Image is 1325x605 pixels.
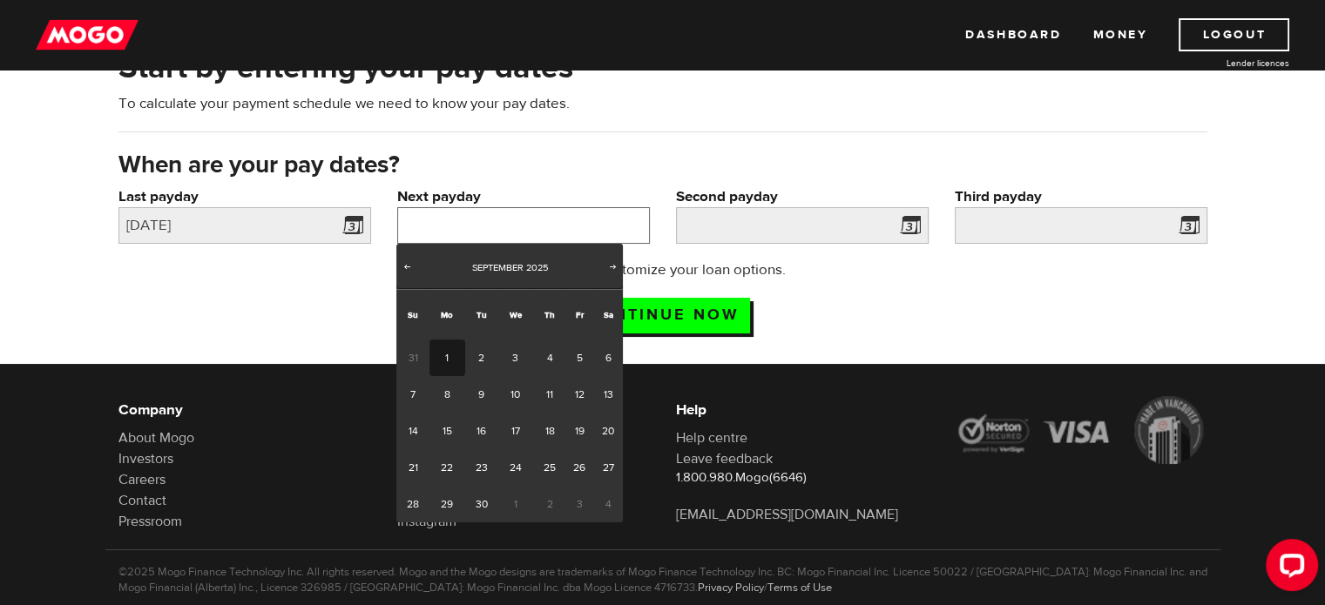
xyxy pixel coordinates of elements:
[36,18,139,51] img: mogo_logo-11ee424be714fa7cbb0f0f49df9e16ec.png
[544,309,555,320] span: Thursday
[497,486,533,522] span: 1
[429,376,465,413] a: 8
[698,581,764,595] a: Privacy Policy
[592,486,623,522] span: 4
[566,339,593,376] a: 5
[575,309,583,320] span: Friday
[400,259,414,273] span: Prev
[465,449,497,486] a: 23
[606,259,620,273] span: Next
[397,513,456,530] a: Instagram
[566,413,593,449] a: 19
[676,469,929,487] p: 1.800.980.Mogo(6646)
[603,309,612,320] span: Saturday
[429,413,465,449] a: 15
[533,486,565,522] span: 2
[118,400,371,420] h6: Company
[676,429,747,447] a: Help centre
[533,339,565,376] a: 4
[676,450,773,467] a: Leave feedback
[465,486,497,522] a: 30
[533,413,565,449] a: 18
[955,186,1207,207] label: Third payday
[526,261,548,274] span: 2025
[118,471,166,488] a: Careers
[441,309,453,320] span: Monday
[465,376,497,413] a: 9
[955,396,1207,464] img: legal-icons-92a2ffecb4d32d839781d1b4e4802d7b.png
[497,376,533,413] a: 10
[566,449,593,486] a: 26
[490,259,835,280] p: Next up: Customize your loan options.
[429,486,465,522] a: 29
[533,449,565,486] a: 25
[510,309,522,320] span: Wednesday
[965,18,1061,51] a: Dashboard
[676,186,929,207] label: Second payday
[396,376,429,413] a: 7
[1092,18,1147,51] a: Money
[118,151,1207,179] h3: When are your pay dates?
[396,413,429,449] a: 14
[118,93,1207,114] p: To calculate your payment schedule we need to know your pay dates.
[767,581,832,595] a: Terms of Use
[118,492,166,509] a: Contact
[396,486,429,522] a: 28
[118,450,173,467] a: Investors
[592,413,623,449] a: 20
[497,339,533,376] a: 3
[1252,532,1325,605] iframe: LiveChat chat widget
[118,429,194,447] a: About Mogo
[497,413,533,449] a: 17
[476,309,486,320] span: Tuesday
[592,376,623,413] a: 13
[465,413,497,449] a: 16
[592,449,623,486] a: 27
[118,513,182,530] a: Pressroom
[472,261,524,274] span: September
[497,449,533,486] a: 24
[118,564,1207,595] p: ©2025 Mogo Finance Technology Inc. All rights reserved. Mogo and the Mogo designs are trademarks ...
[398,259,416,277] a: Prev
[396,449,429,486] a: 21
[605,259,622,277] a: Next
[396,339,429,376] span: 31
[118,50,1207,86] h2: Start by entering your pay dates
[429,339,465,376] a: 1
[566,376,593,413] a: 12
[576,298,750,333] input: Continue now
[397,186,650,207] label: Next payday
[118,186,371,207] label: Last payday
[1179,18,1289,51] a: Logout
[1159,57,1289,70] a: Lender licences
[676,506,898,523] a: [EMAIL_ADDRESS][DOMAIN_NAME]
[408,309,418,320] span: Sunday
[592,339,623,376] a: 6
[429,449,465,486] a: 22
[566,486,593,522] span: 3
[533,376,565,413] a: 11
[676,400,929,420] h6: Help
[465,339,497,376] a: 2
